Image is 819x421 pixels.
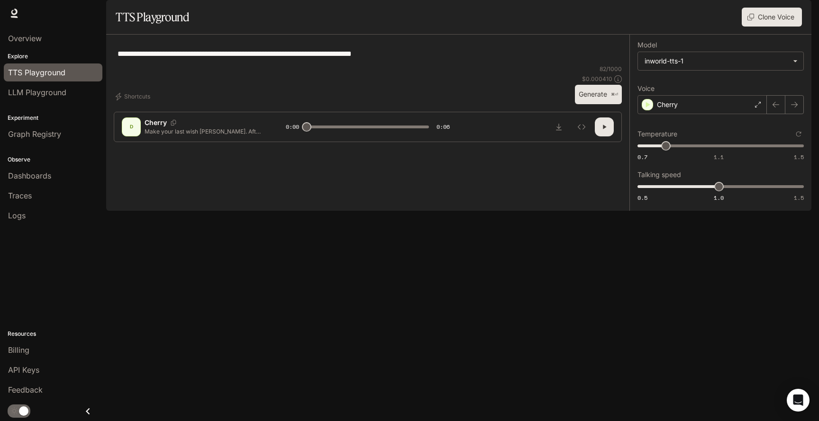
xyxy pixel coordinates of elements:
button: Generate⌘⏎ [575,85,622,104]
p: Cherry [657,100,678,109]
p: Voice [637,85,655,92]
button: Clone Voice [742,8,802,27]
span: 1.5 [794,194,804,202]
div: inworld-tts-1 [645,56,788,66]
span: 0:06 [437,122,450,132]
span: 0.5 [637,194,647,202]
span: 1.0 [714,194,724,202]
p: Temperature [637,131,677,137]
div: D [124,119,139,134]
p: Talking speed [637,171,681,178]
button: Download audio [549,117,568,136]
button: Shortcuts [114,89,154,104]
div: Open Intercom Messenger [787,389,810,412]
p: Make your last wish [PERSON_NAME]. After i kill you, this planet will belong to me [laugh] [145,127,263,135]
p: Model [637,42,657,48]
p: ⌘⏎ [611,92,618,98]
button: Reset to default [793,129,804,139]
span: 0:00 [286,122,299,132]
button: Copy Voice ID [167,120,180,125]
span: 1.5 [794,153,804,161]
div: inworld-tts-1 [638,52,803,70]
p: $ 0.000410 [582,75,612,83]
h1: TTS Playground [116,8,189,27]
span: 0.7 [637,153,647,161]
button: Inspect [572,117,591,136]
span: 1.1 [714,153,724,161]
p: Cherry [145,118,167,127]
p: 82 / 1000 [600,65,622,73]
